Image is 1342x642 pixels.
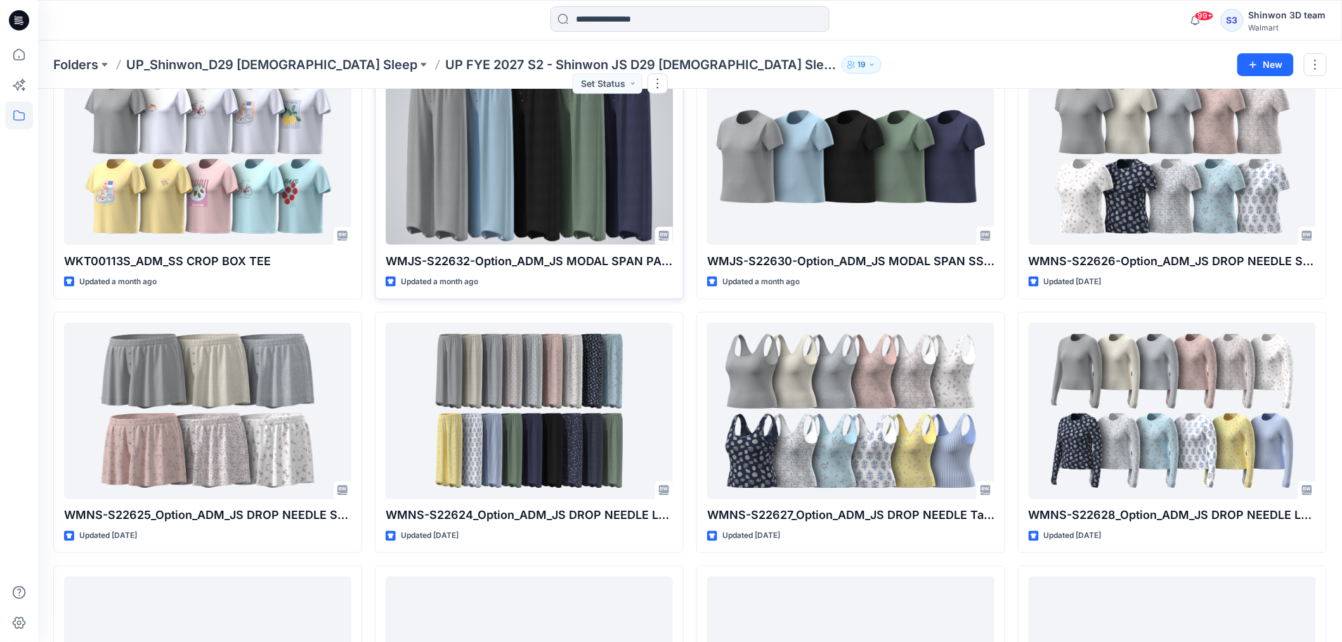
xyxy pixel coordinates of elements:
a: WMNS-S22624_Option_ADM_JS DROP NEEDLE Long Pants [386,323,673,499]
button: New [1237,53,1294,76]
p: WMNS-S22628_Option_ADM_JS DROP NEEDLE LS Top [1029,507,1316,525]
p: Updated [DATE] [1044,275,1102,289]
p: UP FYE 2027 S2 - Shinwon JS D29 [DEMOGRAPHIC_DATA] Sleepwear [445,56,837,74]
a: WMNS-S22626-Option_ADM_JS DROP NEEDLE SS Top [1029,69,1316,245]
a: Folders [53,56,98,74]
p: Updated a month ago [79,275,157,289]
p: WMNS-S22625_Option_ADM_JS DROP NEEDLE Shorts [64,507,351,525]
p: WMJS-S22630-Option_ADM_JS MODAL SPAN SS TEE [707,252,994,270]
p: WMJS-S22632-Option_ADM_JS MODAL SPAN PANTS [386,252,673,270]
p: Updated a month ago [401,275,478,289]
a: UP_Shinwon_D29 [DEMOGRAPHIC_DATA] Sleep [126,56,417,74]
a: WMNS-S22625_Option_ADM_JS DROP NEEDLE Shorts [64,323,351,499]
div: S3 [1221,9,1244,32]
p: Updated [DATE] [401,530,459,543]
button: 19 [842,56,882,74]
a: WMJS-S22632-Option_ADM_JS MODAL SPAN PANTS [386,69,673,245]
p: 19 [857,58,866,72]
a: WMJS-S22630-Option_ADM_JS MODAL SPAN SS TEE [707,69,994,245]
span: 99+ [1195,11,1214,21]
p: WKT00113S_ADM_SS CROP BOX TEE [64,252,351,270]
a: WMNS-S22628_Option_ADM_JS DROP NEEDLE LS Top [1029,323,1316,499]
p: Updated [DATE] [722,530,780,543]
div: Walmart [1249,23,1326,32]
p: Updated a month ago [722,275,800,289]
p: Updated [DATE] [79,530,137,543]
a: WMNS-S22627_Option_ADM_JS DROP NEEDLE Tank [707,323,994,499]
p: WMNS-S22624_Option_ADM_JS DROP NEEDLE Long Pants [386,507,673,525]
a: WKT00113S_ADM_SS CROP BOX TEE [64,69,351,245]
p: WMNS-S22626-Option_ADM_JS DROP NEEDLE SS Top [1029,252,1316,270]
p: WMNS-S22627_Option_ADM_JS DROP NEEDLE Tank [707,507,994,525]
div: Shinwon 3D team [1249,8,1326,23]
p: Updated [DATE] [1044,530,1102,543]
